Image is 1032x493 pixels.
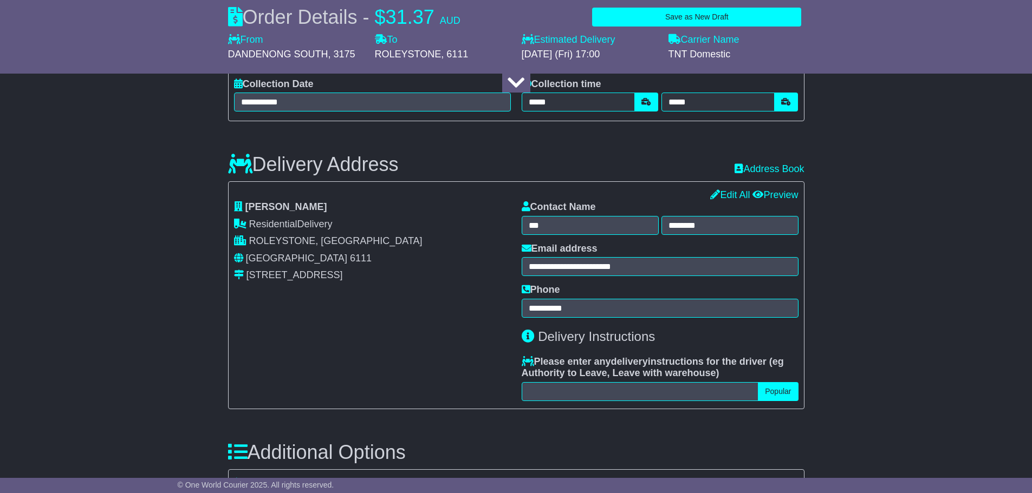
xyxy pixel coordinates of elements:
[246,269,343,281] div: [STREET_ADDRESS]
[178,481,334,489] span: © One World Courier 2025. All rights reserved.
[249,235,423,246] span: ROLEYSTONE, [GEOGRAPHIC_DATA]
[375,34,398,46] label: To
[522,243,598,255] label: Email address
[522,201,596,213] label: Contact Name
[668,34,739,46] label: Carrier Name
[228,49,328,60] span: DANDENONG SOUTH
[710,189,750,200] a: Edit All
[228,442,804,463] h3: Additional Options
[611,356,648,367] span: delivery
[668,49,804,61] div: TNT Domestic
[386,6,434,28] span: 31.37
[375,49,442,60] span: ROLEYSTONE
[228,5,460,29] div: Order Details -
[328,49,355,60] span: , 3175
[245,201,327,212] span: [PERSON_NAME]
[522,356,784,379] span: eg Authority to Leave, Leave with warehouse
[246,253,347,264] span: [GEOGRAPHIC_DATA]
[234,219,511,231] div: Delivery
[249,219,297,229] span: Residential
[440,15,460,26] span: AUD
[735,163,804,174] a: Address Book
[538,329,655,344] span: Delivery Instructions
[375,6,386,28] span: $
[592,8,801,27] button: Save as New Draft
[441,49,468,60] span: , 6111
[522,356,799,379] label: Please enter any instructions for the driver ( )
[234,78,314,90] label: Collection Date
[350,253,372,264] span: 6111
[522,49,658,61] div: [DATE] (Fri) 17:00
[522,34,658,46] label: Estimated Delivery
[522,284,560,296] label: Phone
[228,34,263,46] label: From
[758,382,798,401] button: Popular
[752,189,798,200] a: Preview
[228,154,399,175] h3: Delivery Address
